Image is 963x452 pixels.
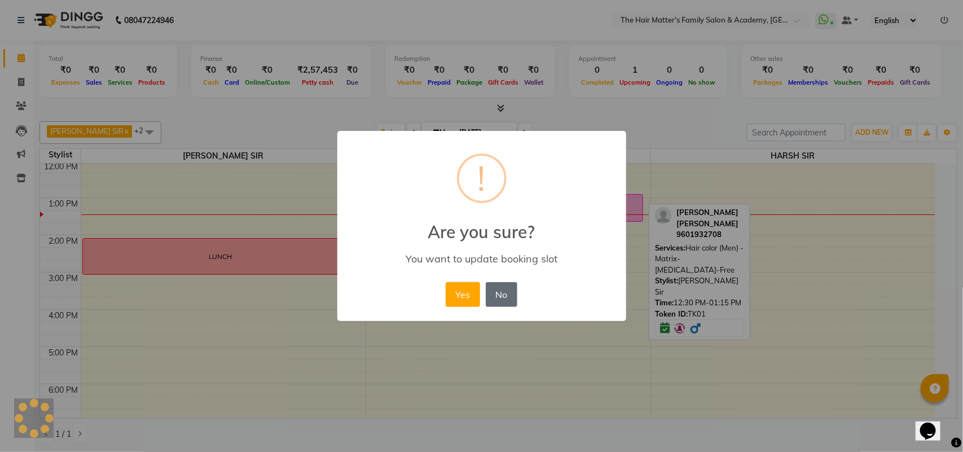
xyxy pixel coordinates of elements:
iframe: chat widget [916,407,952,441]
h2: Are you sure? [337,208,626,242]
div: ! [478,156,486,201]
div: You want to update booking slot [353,252,609,265]
button: Yes [446,282,480,307]
button: No [486,282,517,307]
